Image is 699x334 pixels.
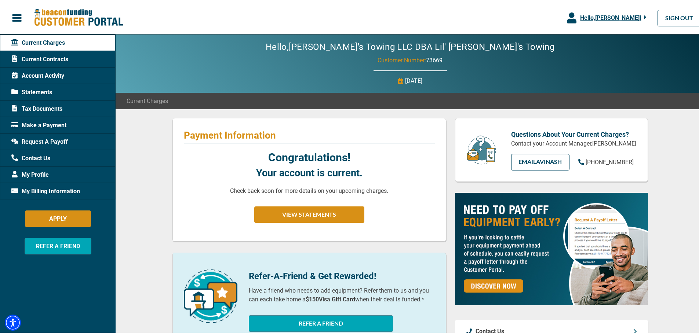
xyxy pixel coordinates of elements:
img: payoff-ad-px.jpg [455,191,648,304]
p: Your account is current. [256,164,363,179]
span: 73669 [426,55,443,62]
p: Payment Information [184,128,435,140]
span: Make a Payment [11,120,66,128]
span: Contact Us [11,153,50,161]
button: REFER A FRIEND [25,236,91,253]
a: EMAILAvinash [511,153,569,169]
span: My Profile [11,169,49,178]
span: Request A Payoff [11,136,68,145]
p: Contact your Account Manager, [PERSON_NAME] [511,138,637,147]
a: [PHONE_NUMBER] [578,157,634,165]
img: Beacon Funding Customer Portal Logo [34,7,123,26]
button: APPLY [25,209,91,225]
b: $150 Visa Gift Card [306,294,355,301]
img: customer-service.png [465,133,498,164]
span: Current Contracts [11,54,68,62]
span: Tax Documents [11,103,62,112]
p: Have a friend who needs to add equipment? Refer them to us and you can each take home a when thei... [249,285,435,302]
span: Current Charges [127,95,168,104]
img: refer-a-friend-icon.png [184,268,237,322]
span: Hello, [PERSON_NAME] ! [580,13,641,20]
span: Customer Number: [378,55,426,62]
p: Refer-A-Friend & Get Rewarded! [249,268,435,281]
span: My Billing Information [11,186,80,194]
p: Check back soon for more details on your upcoming charges. [230,185,388,194]
p: Congratulations! [268,148,350,164]
button: REFER A FRIEND [249,314,393,330]
div: Accessibility Menu [5,313,21,329]
span: Current Charges [11,37,65,46]
p: Questions About Your Current Charges? [511,128,637,138]
button: VIEW STATEMENTS [254,205,364,221]
p: [DATE] [405,75,422,84]
span: [PHONE_NUMBER] [586,157,634,164]
h2: Hello, [PERSON_NAME]'s Towing LLC DBA Lil' [PERSON_NAME]'s Towing [244,40,576,51]
span: Statements [11,87,52,95]
span: Account Activity [11,70,64,79]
